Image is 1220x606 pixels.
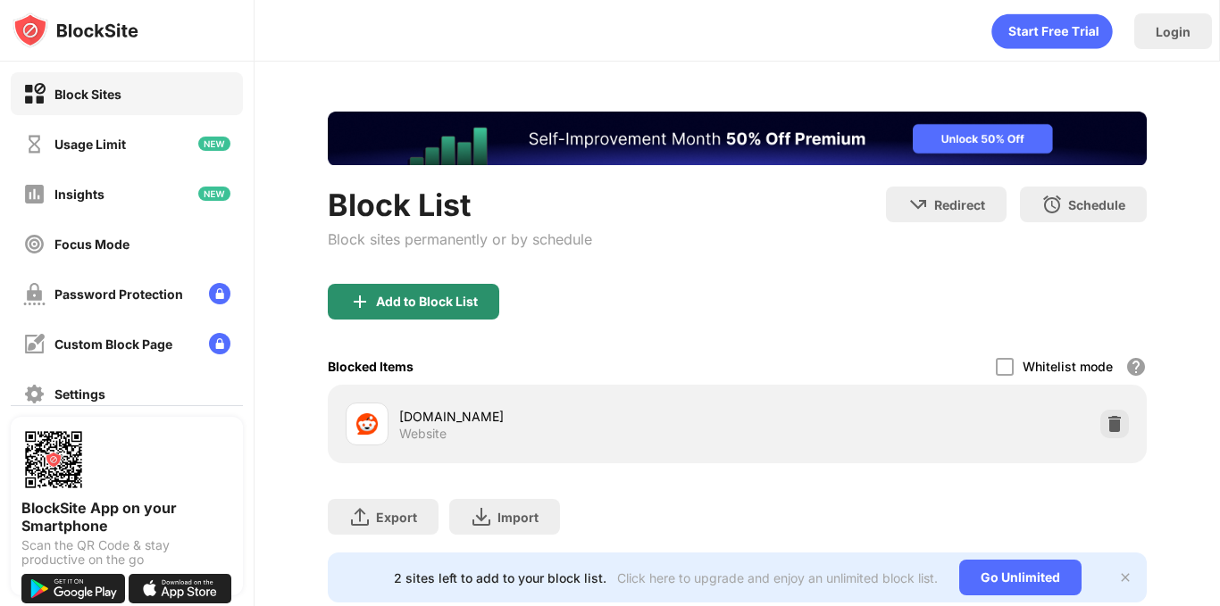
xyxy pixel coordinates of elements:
div: Block List [328,187,592,223]
img: focus-off.svg [23,233,46,255]
div: Password Protection [54,286,183,302]
div: Go Unlimited [959,560,1082,595]
div: [DOMAIN_NAME] [399,407,738,426]
div: Block sites permanently or by schedule [328,230,592,248]
img: get-it-on-google-play.svg [21,574,125,603]
div: Redirect [934,197,985,212]
div: Add to Block List [376,295,478,309]
div: Import [497,510,539,525]
img: insights-off.svg [23,183,46,205]
div: Schedule [1068,197,1125,212]
img: new-icon.svg [198,187,230,201]
img: lock-menu.svg [209,283,230,304]
img: favicons [356,413,378,435]
img: download-on-the-app-store.svg [129,574,232,603]
img: x-button.svg [1118,570,1132,585]
div: BlockSite App on your Smartphone [21,499,232,535]
div: Whitelist mode [1023,359,1113,374]
img: lock-menu.svg [209,333,230,354]
img: block-on.svg [23,83,46,105]
div: Settings [54,386,105,402]
img: password-protection-off.svg [23,283,46,305]
div: Usage Limit [54,137,126,152]
div: Website [399,426,447,442]
iframe: Banner [328,112,1147,165]
div: Export [376,510,417,525]
div: Block Sites [54,87,121,102]
div: Focus Mode [54,237,130,252]
img: options-page-qr-code.png [21,428,86,492]
div: Click here to upgrade and enjoy an unlimited block list. [617,570,938,585]
img: logo-blocksite.svg [13,12,138,48]
div: Login [1156,24,1191,39]
img: time-usage-off.svg [23,133,46,155]
div: animation [991,13,1113,49]
div: 2 sites left to add to your block list. [394,570,606,585]
div: Custom Block Page [54,336,172,352]
img: settings-off.svg [23,383,46,405]
div: Scan the QR Code & stay productive on the go [21,538,232,567]
div: Blocked Items [328,359,414,374]
img: customize-block-page-off.svg [23,333,46,355]
img: new-icon.svg [198,137,230,151]
div: Insights [54,187,104,202]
